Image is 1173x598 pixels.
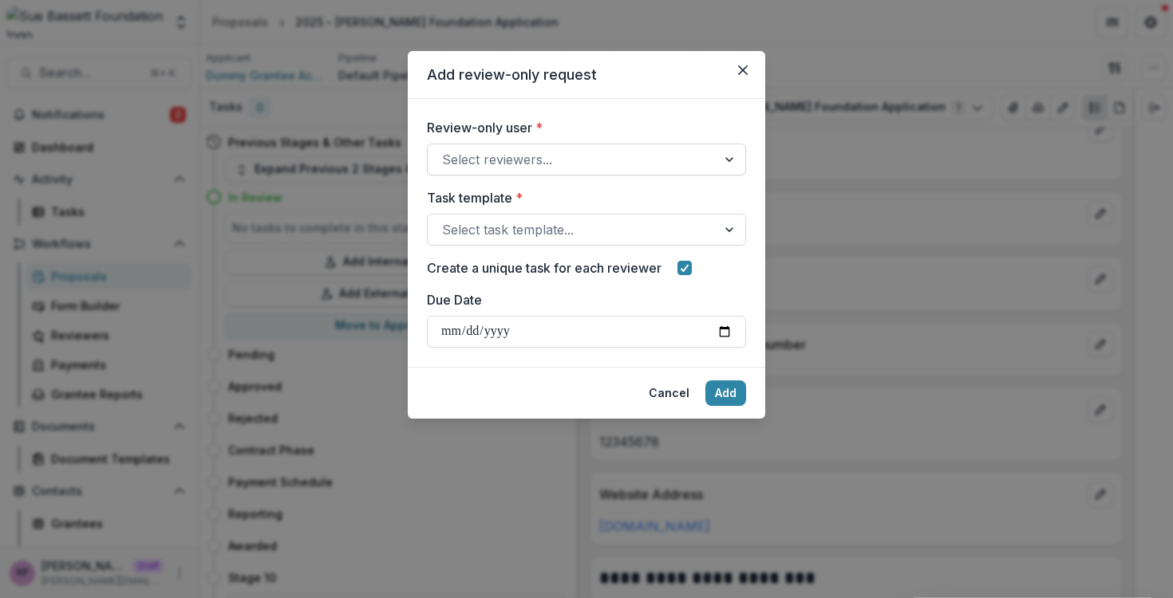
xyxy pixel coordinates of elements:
button: Cancel [639,380,699,406]
label: Review-only user [427,118,737,137]
button: Add [705,380,746,406]
label: Create a unique task for each reviewer [427,258,662,277]
header: Add review-only request [408,51,765,99]
label: Due Date [427,290,737,309]
label: Task template [427,188,737,207]
button: Close [730,57,756,83]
